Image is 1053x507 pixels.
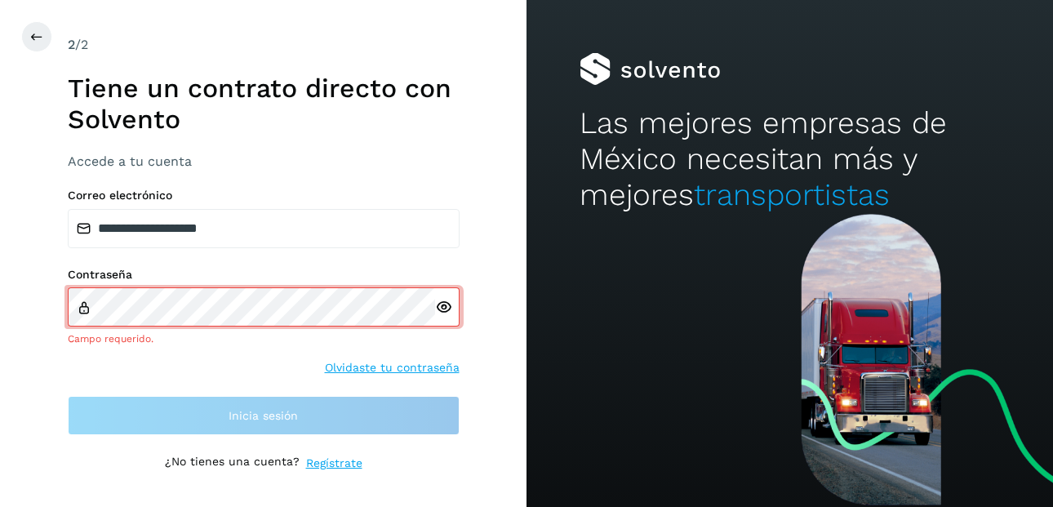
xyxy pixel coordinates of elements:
[229,410,298,421] span: Inicia sesión
[68,396,460,435] button: Inicia sesión
[325,359,460,376] a: Olvidaste tu contraseña
[68,331,460,346] div: Campo requerido.
[694,177,890,212] span: transportistas
[306,455,362,472] a: Regístrate
[68,73,460,136] h1: Tiene un contrato directo con Solvento
[68,153,460,169] h3: Accede a tu cuenta
[68,189,460,202] label: Correo electrónico
[68,268,460,282] label: Contraseña
[580,105,1001,214] h2: Las mejores empresas de México necesitan más y mejores
[165,455,300,472] p: ¿No tienes una cuenta?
